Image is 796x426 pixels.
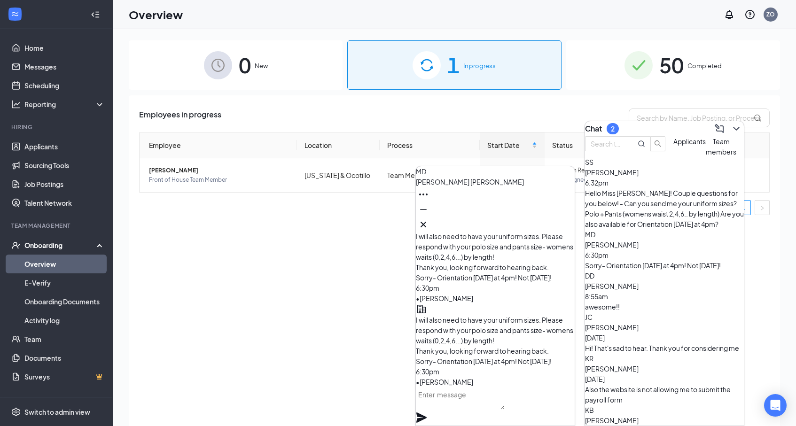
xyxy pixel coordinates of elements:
[759,205,765,211] span: right
[585,375,605,383] span: [DATE]
[585,302,744,312] div: awesome!!
[416,187,431,202] button: Ellipses
[416,316,573,355] span: I will also need to have your uniform sizes. Please respond with your polo size and pants size- w...
[416,202,431,217] button: Minimize
[24,330,105,349] a: Team
[418,204,429,215] svg: Minimize
[585,229,744,240] div: MD
[629,108,770,127] input: Search by Name, Job Posting, or Process
[149,166,289,175] span: [PERSON_NAME]
[24,57,105,76] a: Messages
[416,412,427,423] svg: Plane
[24,292,105,311] a: Onboarding Documents
[24,367,105,386] a: SurveysCrown
[24,76,105,95] a: Scheduling
[416,303,427,315] svg: Company
[24,175,105,194] a: Job Postings
[24,311,105,330] a: Activity log
[24,100,105,109] div: Reporting
[673,137,706,146] span: Applicants
[416,366,575,377] div: 6:30pm
[416,283,575,293] div: 6:30pm
[585,384,744,405] div: Also the website is not allowing me to submit the payroll form
[24,194,105,212] a: Talent Network
[585,292,608,301] span: 8:55am
[585,333,605,342] span: [DATE]
[24,39,105,57] a: Home
[585,282,639,290] span: [PERSON_NAME]
[416,217,431,232] button: Cross
[585,157,744,167] div: SS
[24,255,105,273] a: Overview
[139,108,221,127] span: Employees in progress
[755,200,770,215] li: Next Page
[585,271,744,281] div: DD
[11,100,21,109] svg: Analysis
[11,407,21,417] svg: Settings
[585,323,639,332] span: [PERSON_NAME]
[687,61,722,70] span: Completed
[24,137,105,156] a: Applicants
[585,364,639,373] span: [PERSON_NAME]
[416,232,573,271] span: I will also need to have your uniform sizes. Please respond with your polo size and pants size- w...
[651,140,665,147] span: search
[585,416,639,425] span: [PERSON_NAME]
[416,166,575,177] div: MD
[585,343,744,353] div: Hi! That's sad to hear. Thank you for considering me
[91,10,100,19] svg: Collapse
[585,168,639,177] span: [PERSON_NAME]
[585,251,609,259] span: 6:30pm
[714,123,725,134] svg: ComposeMessage
[585,405,744,415] div: KB
[380,158,480,192] td: Team Member Onboarding
[463,61,496,70] span: In progress
[416,273,552,282] span: Sorry- Orientation [DATE] at 4pm! Not [DATE]!
[659,49,684,81] span: 50
[559,166,602,175] span: Action Required
[706,137,736,156] span: Team members
[380,132,480,158] th: Process
[638,140,645,147] svg: MagnifyingGlass
[766,10,775,18] div: ZO
[755,200,770,215] button: right
[24,240,97,250] div: Onboarding
[585,260,744,271] div: Sorry- Orientation [DATE] at 4pm! Not [DATE]!
[712,121,727,136] button: ComposeMessage
[487,140,530,150] span: Start Date
[611,125,615,133] div: 2
[764,394,787,417] div: Open Intercom Messenger
[650,136,665,151] button: search
[11,123,103,131] div: Hiring
[11,222,103,230] div: Team Management
[140,132,297,158] th: Employee
[129,7,183,23] h1: Overview
[545,132,612,158] th: Status
[24,273,105,292] a: E-Verify
[585,240,639,249] span: [PERSON_NAME]
[416,378,473,386] span: • [PERSON_NAME]
[585,312,744,322] div: JC
[24,407,90,417] div: Switch to admin view
[10,9,20,19] svg: WorkstreamLogo
[24,156,105,175] a: Sourcing Tools
[24,349,105,367] a: Documents
[418,189,429,200] svg: Ellipses
[591,139,624,149] input: Search team member
[724,9,735,20] svg: Notifications
[744,9,756,20] svg: QuestionInfo
[416,357,552,365] span: Sorry- Orientation [DATE] at 4pm! Not [DATE]!
[11,240,21,250] svg: UserCheck
[297,132,380,158] th: Location
[416,294,473,302] span: • [PERSON_NAME]
[585,178,609,187] span: 6:32pm
[255,61,268,70] span: New
[447,49,460,81] span: 1
[418,219,429,230] svg: Cross
[731,123,742,134] svg: ChevronDown
[585,353,744,364] div: KR
[729,121,744,136] button: ChevronDown
[552,140,597,150] span: Status
[239,49,251,81] span: 0
[585,124,602,134] h3: Chat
